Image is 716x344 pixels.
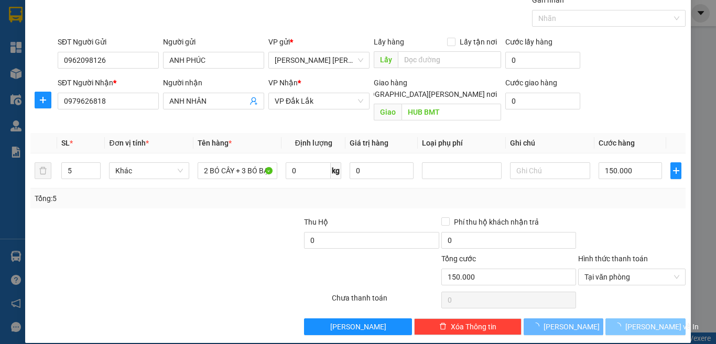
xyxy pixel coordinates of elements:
span: TC: [100,54,114,65]
input: Dọc đường [398,51,501,68]
span: [PERSON_NAME] [544,321,600,332]
th: Loại phụ phí [418,133,506,153]
span: [PERSON_NAME] và In [625,321,699,332]
input: VD: Bàn, Ghế [198,162,277,179]
span: Gửi: [9,9,25,20]
input: Cước giao hàng [505,93,580,109]
button: delete [35,162,51,179]
label: Hình thức thanh toán [578,254,648,263]
span: plus [671,167,681,175]
span: Lấy hàng [374,38,404,46]
input: Dọc đường [402,104,501,120]
div: 0934908236 [9,58,93,72]
span: Cước hàng [599,139,635,147]
div: SĐT Người Gửi [58,36,159,48]
div: 0934908236 [100,34,223,49]
label: Cước lấy hàng [505,38,552,46]
span: Định lượng [295,139,332,147]
div: Chưa thanh toán [331,292,440,310]
span: VP Đắk Lắk [275,93,363,109]
span: VP Hồ Chí Minh [275,52,363,68]
input: 0 [350,162,414,179]
span: kg [331,162,341,179]
span: [GEOGRAPHIC_DATA][PERSON_NAME] nơi [354,88,501,100]
div: [PERSON_NAME] [PERSON_NAME] [9,9,93,45]
button: [PERSON_NAME] [524,318,604,335]
span: Lấy [374,51,398,68]
span: loading [614,323,625,330]
span: Lấy tận nơi [455,36,501,48]
span: VP Nhận [268,79,298,87]
div: ANH ÚT [9,45,93,58]
div: Người gửi [163,36,264,48]
span: delete [439,323,447,331]
span: Tại văn phòng [584,269,679,285]
th: Ghi chú [506,133,594,153]
span: loading [532,323,544,330]
span: plus [35,96,51,104]
span: user-add [249,97,258,105]
span: [PERSON_NAME] [330,321,386,332]
div: VP gửi [268,36,370,48]
div: Tổng: 5 [35,193,277,204]
label: Cước giao hàng [505,79,557,87]
span: Tên hàng [198,139,232,147]
div: ANH ÚT [100,21,223,34]
span: Giao [374,104,402,120]
button: plus [670,162,681,179]
input: Ghi Chú [510,162,590,179]
span: Thu Hộ [304,218,328,226]
button: [PERSON_NAME] và In [605,318,686,335]
div: SĐT Người Nhận [58,77,159,88]
div: VP Đắk Lắk [100,9,223,21]
span: Khác [115,163,182,179]
span: Phí thu hộ khách nhận trả [450,216,543,228]
span: SL [61,139,70,147]
span: Xóa Thông tin [451,321,496,332]
button: plus [35,92,51,108]
span: Đơn vị tính [109,139,148,147]
button: deleteXóa Thông tin [414,318,522,335]
input: Cước lấy hàng [505,52,580,69]
span: Giá trị hàng [350,139,388,147]
span: Nhận: [100,10,125,21]
button: [PERSON_NAME] [304,318,411,335]
span: Tổng cước [441,254,476,263]
span: Giao hàng [374,79,407,87]
div: Người nhận [163,77,264,88]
